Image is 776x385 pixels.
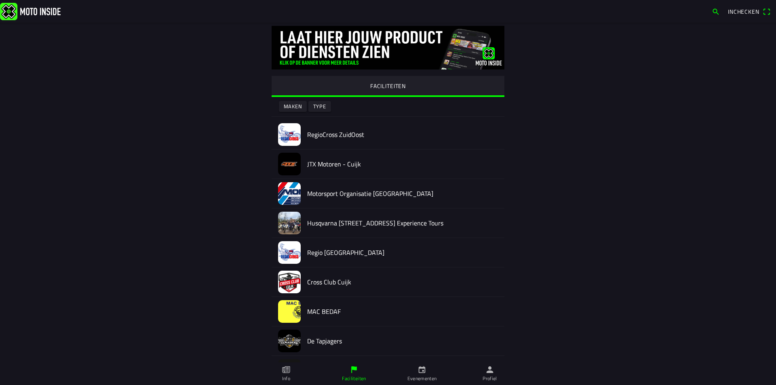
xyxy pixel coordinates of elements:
[724,4,774,18] a: Incheckenqr scanner
[307,337,498,345] h2: De Tapjagers
[483,375,497,382] ion-label: Profiel
[278,330,301,352] img: FPyWlcerzEXqUMuL5hjUx9yJ6WAfvQJe4uFRXTbk.jpg
[350,365,358,374] ion-icon: flag
[284,104,302,109] ion-text: Maken
[278,153,301,175] img: a4K20aEps9A1MEftKWu8fO91IROhzgN3KKMuxDmA.jpeg
[278,123,301,146] img: J8un5ZHQ9l86iclDdNp7Eh7P8aWFRBHflty5pE82.jpg
[407,375,437,382] ion-label: Evenementen
[342,375,366,382] ion-label: Faciliteiten
[272,26,504,69] img: gq2TelBLMmpi4fWFHNg00ygdNTGbkoIX0dQjbKR7.jpg
[278,300,301,323] img: h755ZB0YmAQVMLmChelM73dbo2hjE3tFg87XYDwz.jpg
[308,101,331,112] ion-button: Type
[485,365,494,374] ion-icon: person
[278,359,301,382] img: 2ICJh0beNgKd0bCzGU5ym4mQ3NQsOh840YCd1WbW.jpeg
[272,76,504,97] ion-segment-button: FACILITEITEN
[307,160,498,168] h2: JTX Motoren - Cuijk
[307,308,498,316] h2: MAC BEDAF
[278,271,301,293] img: vKiD6aWk1KGCV7kxOazT7ShHwSDtaq6zenDXxJPe.jpeg
[282,365,291,374] ion-icon: paper
[278,212,301,234] img: XNDXmJXdx8POMnp3lvWq118r8LAETTfBzjforOms.jpeg
[708,4,724,18] a: search
[278,241,301,264] img: p0lo0LiwYjl5GNmG6JYoPN8Eg7vITyFV3fmaNkNM.jpg
[307,278,498,286] h2: Cross Club Cuijk
[307,131,498,139] h2: RegioCross ZuidOost
[728,7,759,16] span: Inchecken
[282,375,290,382] ion-label: Info
[418,365,426,374] ion-icon: calendar
[307,249,498,257] h2: Regio [GEOGRAPHIC_DATA]
[278,182,301,205] img: tbV43iNm4SzZ9mINDVPfXAfYBN0Mh2KtnUMa0Atn.png
[307,190,498,198] h2: Motorsport Organisatie [GEOGRAPHIC_DATA]
[307,219,498,227] h2: Husqvarna [STREET_ADDRESS] Experience Tours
